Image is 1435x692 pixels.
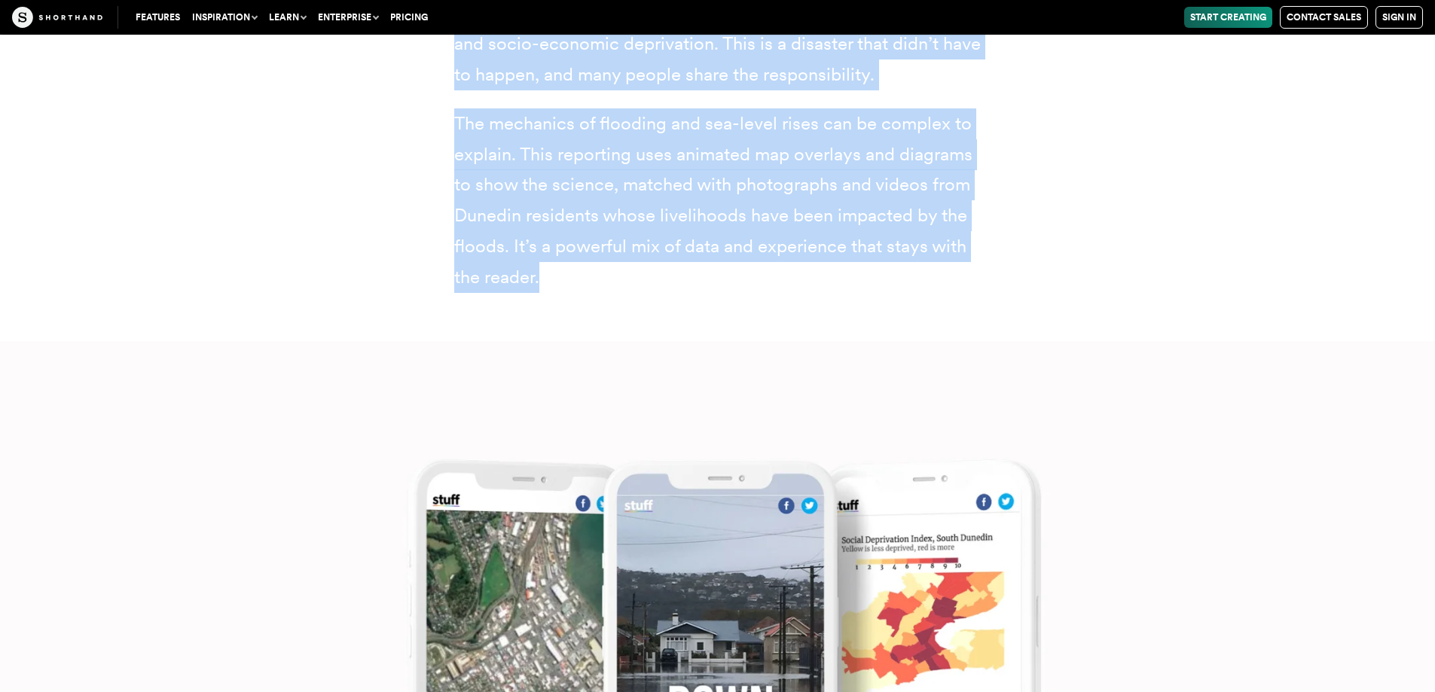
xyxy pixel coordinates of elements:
[384,7,434,28] a: Pricing
[1184,7,1272,28] a: Start Creating
[186,7,263,28] button: Inspiration
[130,7,186,28] a: Features
[263,7,312,28] button: Learn
[312,7,384,28] button: Enterprise
[1280,6,1368,29] a: Contact Sales
[1375,6,1423,29] a: Sign in
[12,7,102,28] img: The Craft
[454,108,982,293] p: The mechanics of flooding and sea-level rises can be complex to explain. This reporting uses anim...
